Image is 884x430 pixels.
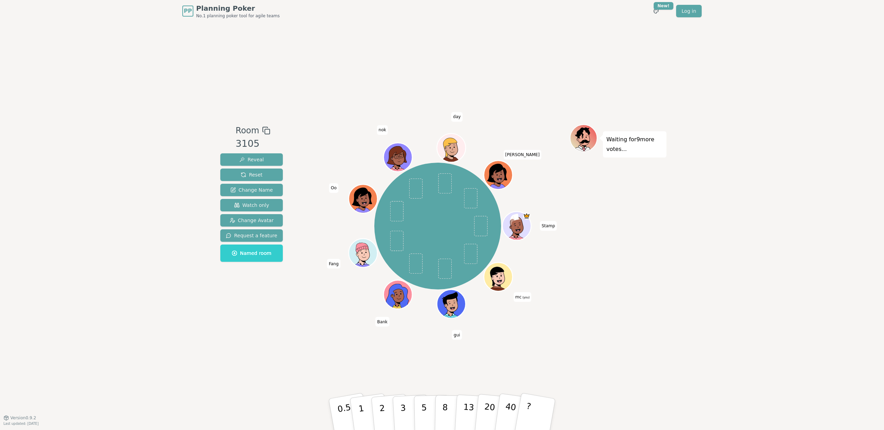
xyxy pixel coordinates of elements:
button: Request a feature [220,229,283,242]
button: Change Name [220,184,283,196]
button: New! [650,5,662,17]
span: Named room [232,250,271,257]
button: Reveal [220,153,283,166]
span: Version 0.9.2 [10,415,36,421]
span: Reveal [239,156,264,163]
button: Named room [220,245,283,262]
button: Reset [220,169,283,181]
div: New! [654,2,673,10]
span: PP [184,7,192,15]
button: Change Avatar [220,214,283,227]
span: Stamp is the host [523,212,530,220]
span: Click to change your name [452,330,462,340]
button: Version0.9.2 [3,415,36,421]
a: PPPlanning PokerNo.1 planning poker tool for agile teams [182,3,280,19]
button: Watch only [220,199,283,211]
span: Watch only [234,202,269,209]
span: No.1 planning poker tool for agile teams [196,13,280,19]
p: Waiting for 9 more votes... [606,135,663,154]
span: Click to change your name [503,150,541,160]
span: Room [236,124,259,137]
button: Click to change your avatar [485,264,512,290]
span: Last updated: [DATE] [3,422,39,426]
span: (you) [521,296,530,299]
span: Click to change your name [327,259,340,269]
span: Click to change your name [451,112,462,122]
span: Change Avatar [230,217,274,224]
span: Request a feature [226,232,277,239]
a: Log in [676,5,702,17]
span: Click to change your name [375,317,389,327]
div: 3105 [236,137,270,151]
span: Planning Poker [196,3,280,13]
span: Click to change your name [513,292,531,302]
span: Reset [241,171,262,178]
span: Click to change your name [329,183,338,193]
span: Click to change your name [377,125,388,135]
span: Click to change your name [540,221,557,231]
span: Change Name [230,187,273,193]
